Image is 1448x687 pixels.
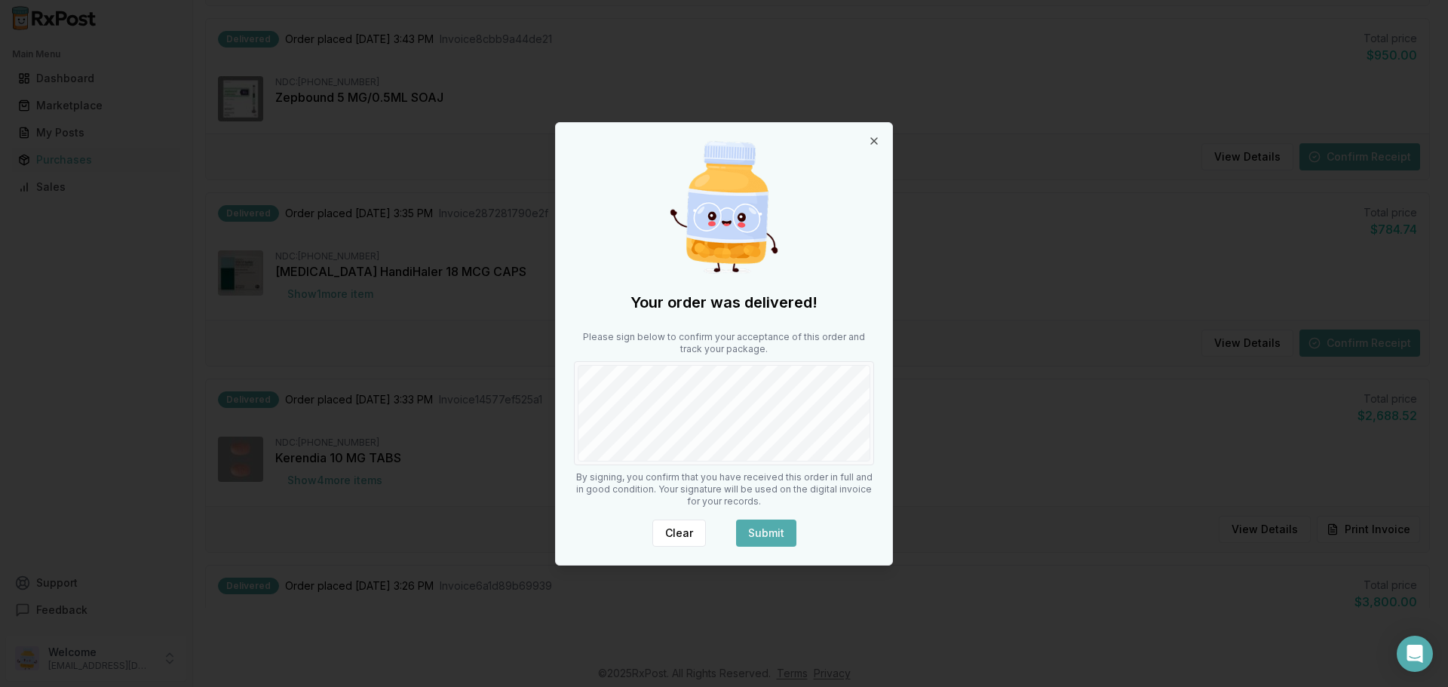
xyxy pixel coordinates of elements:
h2: Your order was delivered! [574,292,874,313]
p: By signing, you confirm that you have received this order in full and in good condition. Your sig... [574,471,874,508]
button: Clear [652,520,706,547]
img: Happy Pill Bottle [652,135,796,280]
p: Please sign below to confirm your acceptance of this order and track your package. [574,331,874,355]
button: Submit [736,520,796,547]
